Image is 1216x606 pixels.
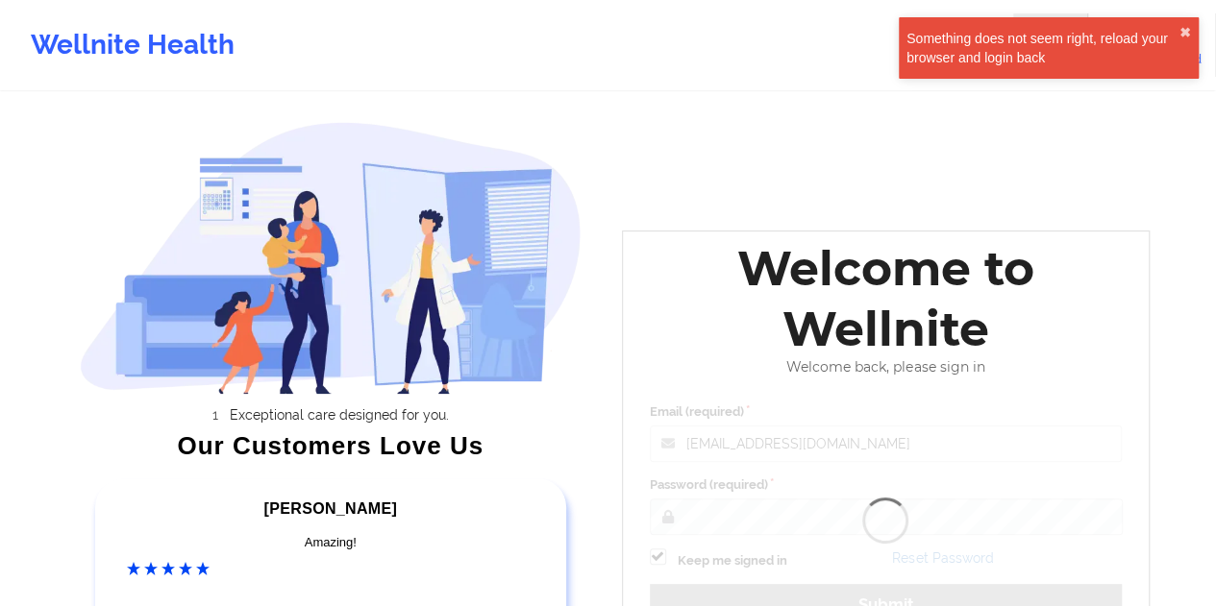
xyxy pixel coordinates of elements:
div: Something does not seem right, reload your browser and login back [906,29,1179,67]
div: Amazing! [127,533,534,552]
div: Our Customers Love Us [80,436,582,455]
img: wellnite-auth-hero_200.c722682e.png [80,121,582,394]
button: close [1179,25,1191,40]
div: Welcome to Wellnite [636,238,1136,359]
div: Welcome back, please sign in [636,359,1136,376]
li: Exceptional care designed for you. [97,407,582,423]
span: [PERSON_NAME] [264,500,397,517]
